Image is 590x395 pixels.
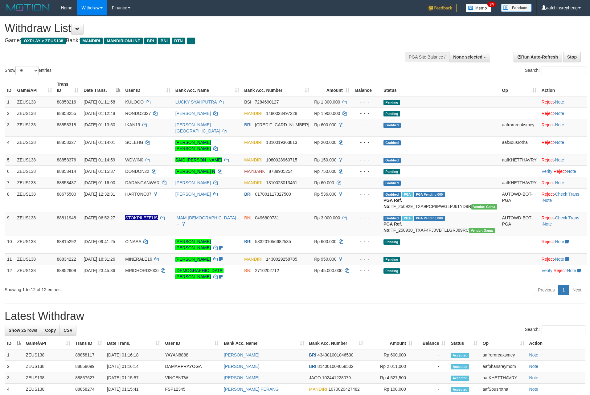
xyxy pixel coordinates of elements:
[104,384,162,395] td: [DATE] 01:15:41
[554,169,566,174] a: Reject
[314,157,336,162] span: Rp 150.000
[244,257,262,262] span: MANDIRI
[5,338,23,349] th: ID: activate to sort column descending
[64,328,72,333] span: CSV
[5,384,23,395] td: 4
[329,387,360,392] span: Copy 1070020427482 to clipboard
[125,192,151,197] span: HARTONO07
[314,192,336,197] span: Rp 536.000
[354,122,379,128] div: - - -
[23,384,73,395] td: ZEUS138
[555,111,564,116] a: Note
[414,192,445,197] span: PGA Pending
[14,136,54,154] td: ZEUS138
[57,257,76,262] span: 88834222
[542,100,554,104] a: Reject
[314,239,336,244] span: Rp 600.000
[57,111,76,116] span: 88858255
[5,361,23,372] td: 2
[309,375,321,380] span: JAGO
[480,338,527,349] th: Op: activate to sort column ascending
[415,338,448,349] th: Balance: activate to sort column ascending
[5,119,14,136] td: 3
[500,154,539,165] td: aafKHETTHAVRY
[480,349,527,361] td: aafrornreaksmey
[125,239,141,244] span: CINAAA
[221,338,307,349] th: Bank Acc. Name: activate to sort column ascending
[314,100,340,104] span: Rp 1.300.000
[415,384,448,395] td: -
[244,239,251,244] span: BRI
[542,66,585,75] input: Search:
[9,328,37,333] span: Show 25 rows
[415,372,448,384] td: -
[500,188,539,212] td: AUTOWD-BOT-PGA
[5,212,14,236] td: 9
[366,384,415,395] td: Rp 100,000
[539,212,587,236] td: · ·
[500,79,539,96] th: Op: activate to sort column ascending
[57,268,76,273] span: 88852909
[224,387,279,392] a: [PERSON_NAME] PERANG
[41,325,60,336] a: Copy
[255,215,279,220] span: Copy 0496809731 to clipboard
[244,100,251,104] span: BSI
[5,265,14,282] td: 12
[175,257,211,262] a: [PERSON_NAME]
[57,157,76,162] span: 88858376
[529,387,539,392] a: Note
[542,215,554,220] a: Reject
[529,375,539,380] a: Note
[125,111,151,116] span: RONDO2327
[354,168,379,174] div: - - -
[354,180,379,186] div: - - -
[314,169,336,174] span: Rp 750.000
[45,328,56,333] span: Copy
[57,140,76,145] span: 88858327
[383,268,400,274] span: Pending
[366,338,415,349] th: Amount: activate to sort column ascending
[500,136,539,154] td: aafSousrotha
[23,361,73,372] td: ZEUS138
[539,108,587,119] td: ·
[255,192,291,197] span: Copy 017001117327500 to clipboard
[354,215,379,221] div: - - -
[104,338,162,349] th: Date Trans.: activate to sort column ascending
[125,215,158,220] span: Nama rekening ada tanda titik/strip, harap diedit
[5,310,585,322] h1: Latest Withdraw
[555,140,564,145] a: Note
[125,140,143,145] span: SOLEHG
[383,158,401,163] span: Grabbed
[144,38,156,44] span: BRI
[125,169,149,174] span: DONDON22
[187,38,195,44] span: ...
[14,188,54,212] td: ZEUS138
[73,384,104,395] td: 88858274
[312,79,352,96] th: Amount: activate to sort column ascending
[451,387,469,392] span: Accepted
[57,239,76,244] span: 88815292
[314,140,336,145] span: Rp 200.000
[539,165,587,177] td: · ·
[73,349,104,361] td: 88858117
[266,180,297,185] span: Copy 1310023013461 to clipboard
[5,236,14,253] td: 10
[244,122,251,127] span: BRI
[314,257,336,262] span: Rp 950.000
[173,79,242,96] th: Bank Acc. Name: activate to sort column ascending
[162,338,221,349] th: User ID: activate to sort column ascending
[14,165,54,177] td: ZEUS138
[426,4,457,12] img: Feedback.jpg
[23,338,73,349] th: Game/API: activate to sort column ascending
[554,268,566,273] a: Reject
[539,177,587,188] td: ·
[14,177,54,188] td: ZEUS138
[309,364,316,369] span: BRI
[354,256,379,262] div: - - -
[5,372,23,384] td: 3
[84,257,115,262] span: [DATE] 18:31:26
[314,215,340,220] span: Rp 3.000.000
[539,96,587,108] td: ·
[244,215,251,220] span: BNI
[57,169,76,174] span: 88858414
